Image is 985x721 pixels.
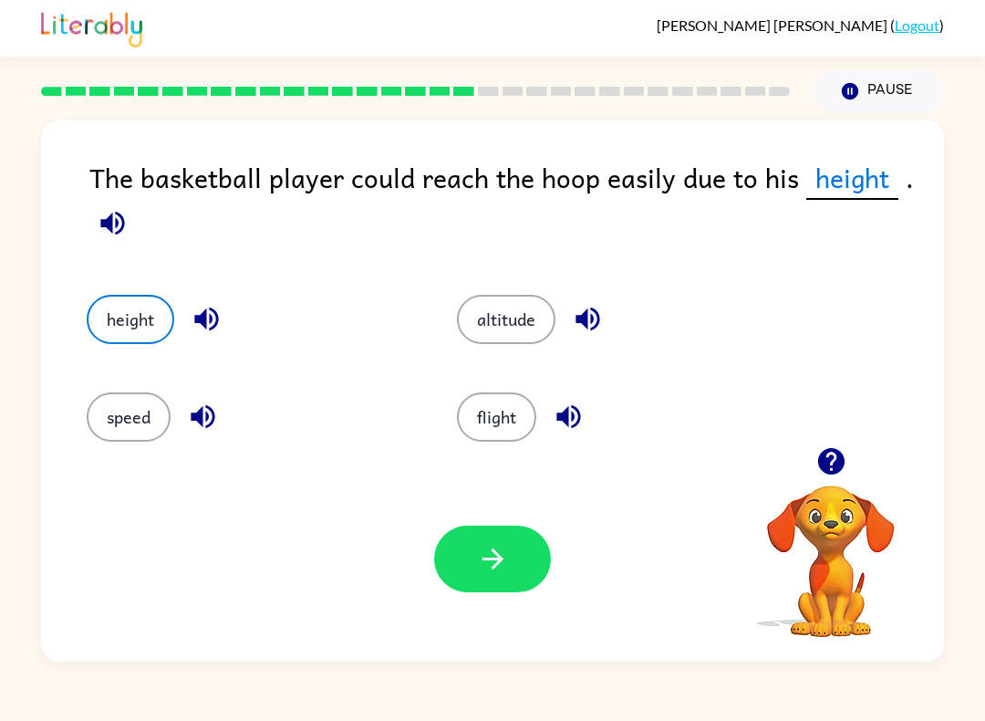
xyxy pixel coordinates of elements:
div: The basketball player could reach the hoop easily due to his . [89,157,944,258]
button: height [87,295,174,344]
span: [PERSON_NAME] [PERSON_NAME] [657,16,890,34]
img: Literably [41,7,142,47]
button: speed [87,392,171,442]
button: flight [457,392,536,442]
video: Your browser must support playing .mp4 files to use Literably. Please try using another browser. [740,457,922,640]
span: height [806,157,898,200]
a: Logout [895,16,939,34]
div: ( ) [657,16,944,34]
button: altitude [457,295,555,344]
button: Pause [812,70,944,112]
